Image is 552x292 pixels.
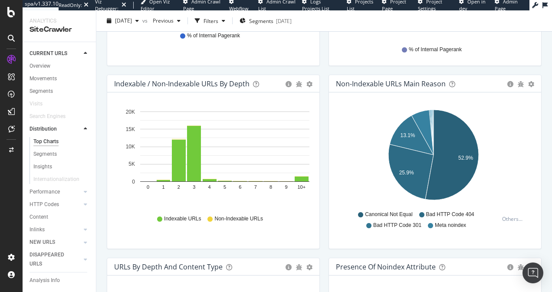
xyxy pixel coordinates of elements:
div: Others... [502,215,526,223]
text: 5K [128,161,135,167]
text: 3 [193,185,195,190]
div: Indexable / Non-Indexable URLs by Depth [114,79,250,88]
text: 6 [239,185,241,190]
a: Movements [30,74,90,83]
text: 4 [208,185,211,190]
svg: A chart. [336,106,531,207]
a: Visits [30,99,51,108]
div: Presence of noindex attribute [336,262,436,271]
div: [DATE] [276,17,292,24]
span: Canonical Not Equal [365,211,412,218]
div: Open Intercom Messenger [522,262,543,283]
a: Search Engines [30,112,74,121]
text: 5 [223,185,226,190]
text: 1 [162,185,164,190]
div: Search Engines [30,112,66,121]
div: gear [306,81,312,87]
div: Segments [30,87,53,96]
a: Content [30,213,90,222]
a: Distribution [30,125,81,134]
a: Insights [33,162,90,171]
a: NEW URLS [30,238,81,247]
span: Non-Indexable URLs [214,215,263,223]
a: Top Charts [33,137,90,146]
span: Meta noindex [435,222,466,229]
span: Previous [149,17,174,24]
a: Performance [30,187,81,197]
text: 7 [254,185,257,190]
a: Overview [30,62,90,71]
text: 52.9% [458,155,473,161]
div: bug [296,81,302,87]
div: Filters [204,17,218,24]
div: CURRENT URLS [30,49,67,58]
div: Analysis Info [30,276,60,285]
span: Bad HTTP Code 404 [426,211,474,218]
div: Performance [30,187,60,197]
div: Analytics [30,17,89,25]
button: [DATE] [103,14,142,28]
div: SiteCrawler [30,25,89,35]
span: Segments [249,17,273,24]
a: Analysis Info [30,276,90,285]
div: Insights [33,162,52,171]
div: circle-info [286,264,292,270]
div: URLs by Depth and Content Type [114,262,223,271]
div: Content [30,213,48,222]
text: 10K [126,144,135,150]
text: 15K [126,126,135,132]
div: circle-info [507,264,513,270]
div: Non-Indexable URLs Main Reason [336,79,446,88]
text: 8 [269,185,272,190]
div: bug [518,264,524,270]
a: DISAPPEARED URLS [30,250,81,269]
text: 0 [132,179,135,185]
text: 0 [147,185,149,190]
text: 10+ [297,185,306,190]
span: Bad HTTP Code 301 [373,222,421,229]
div: DISAPPEARED URLS [30,250,73,269]
button: Previous [149,14,184,28]
a: Inlinks [30,225,81,234]
div: gear [528,81,534,87]
div: Movements [30,74,57,83]
div: Segments [33,150,57,159]
a: Segments [33,150,90,159]
div: Distribution [30,125,57,134]
span: % of Internal Pagerank [187,32,240,39]
div: gear [306,264,312,270]
div: Visits [30,99,43,108]
div: bug [518,81,524,87]
text: 20K [126,109,135,115]
span: 2025 Aug. 24th [115,17,132,24]
div: circle-info [286,81,292,87]
span: % of Internal Pagerank [409,46,462,53]
div: ReadOnly: [59,2,82,9]
div: Internationalization [33,175,79,184]
div: Top Charts [33,137,59,146]
div: HTTP Codes [30,200,59,209]
a: Internationalization [33,175,88,184]
div: Overview [30,62,50,71]
div: bug [296,264,302,270]
a: Segments [30,87,90,96]
span: vs [142,17,149,24]
span: Webflow [229,5,249,12]
span: Indexable URLs [164,215,201,223]
text: 9 [285,185,287,190]
div: Inlinks [30,225,45,234]
div: NEW URLS [30,238,55,247]
button: Segments[DATE] [236,14,295,28]
a: HTTP Codes [30,200,81,209]
a: CURRENT URLS [30,49,81,58]
text: 13.1% [401,132,415,138]
text: 2 [177,185,180,190]
svg: A chart. [114,106,309,207]
text: 25.9% [399,170,414,176]
button: Filters [191,14,229,28]
div: circle-info [507,81,513,87]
